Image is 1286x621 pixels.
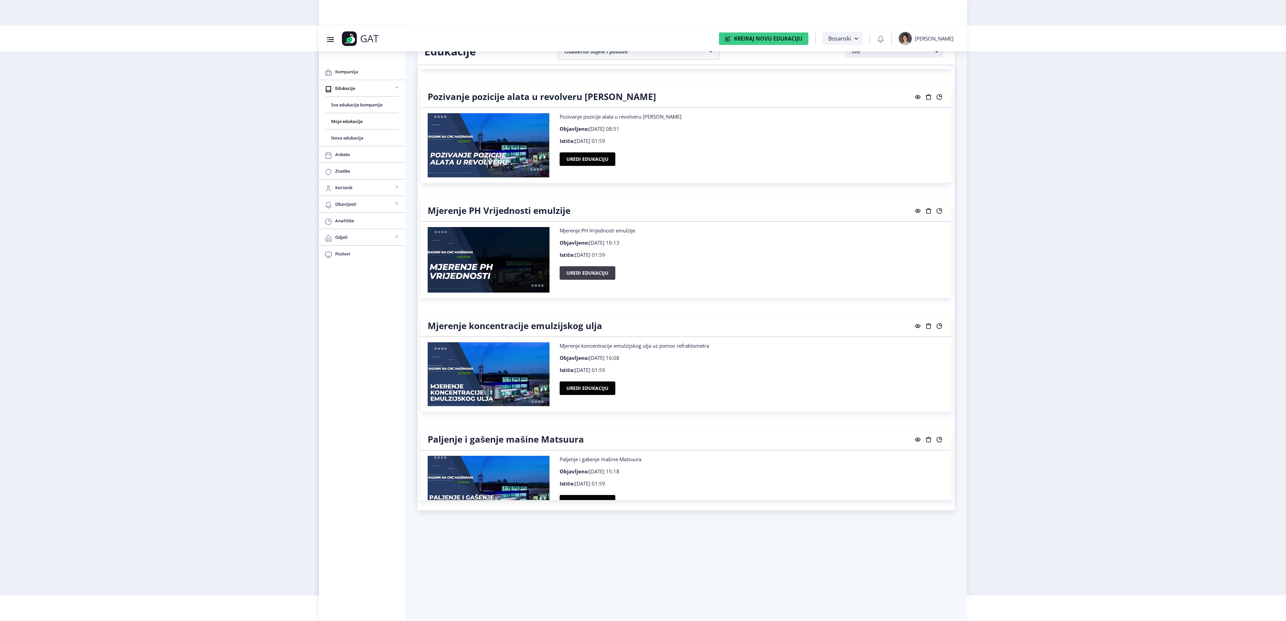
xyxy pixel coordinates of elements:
a: Moje edukacije [326,113,399,129]
b: Ističe: [560,138,575,144]
span: Edukacije [335,84,393,92]
img: Pozivanje pozicije alata u revolveru Haas [428,113,550,177]
span: Obavijesti [335,200,393,208]
a: Poslovi [319,246,405,262]
p: Pozivanje pozicije alata u revolveru [PERSON_NAME] [560,113,945,120]
button: Uredi edukaciju [560,381,615,395]
a: Analitike [319,213,405,229]
img: create-new-education-icon.svg [725,36,731,42]
p: [DATE] 01:59 [560,251,945,258]
a: Ankete [319,146,405,163]
b: Objavljeno: [560,354,589,361]
h4: Paljenje i gašenje mašine Matsuura [428,434,584,445]
button: Bosanski [822,32,863,45]
span: Analitike [335,217,400,225]
span: Značke [335,167,400,175]
span: Korisnik [335,183,393,192]
span: Odjeli [335,233,393,241]
b: Objavljeno: [560,125,589,132]
p: [DATE] 16:13 [560,239,945,246]
a: Korisnik [319,179,405,196]
span: Ankete [335,150,400,158]
a: Sve edukacije kompanije [326,97,399,113]
b: Objavljeno: [560,239,589,246]
h4: Mjerenje koncentracije emulzijskog ulja [428,320,602,331]
span: Sve edukacije kompanije [331,101,393,109]
img: Mjerenje koncentracije emulzijskog ulja [428,342,550,406]
a: Odjeli [319,229,405,245]
button: Kreiraj Novu Edukaciju [719,32,808,45]
a: GAT [342,31,422,46]
b: Ističe: [560,251,575,258]
p: Mjerenje koncentracije emulzijskog ulja uz pomoc refraktometra [560,342,945,349]
span: Moje edukacije [331,117,393,125]
p: [DATE] 08:51 [560,125,945,132]
b: Objavljeno: [560,468,589,475]
span: Nova edukacija [331,134,393,142]
nb-accordion-item-header: Odaberite odjele i poslove [558,43,720,59]
p: [DATE] 01:59 [560,138,945,144]
button: Uredi edukaciju [560,152,615,166]
button: Sve [845,45,943,58]
button: Uredi edukaciju [560,266,615,280]
p: [DATE] 01:59 [560,480,945,487]
p: [DATE] 15:18 [560,468,945,475]
img: Mjerenje PH Vrijednosti emulzije [428,227,550,293]
span: Kompanija [335,68,400,76]
h2: Edukacije [424,45,548,58]
p: [DATE] 01:59 [560,367,945,373]
p: GAT [360,35,379,42]
p: Paljenje i gašenje mašine Matsuura [560,456,945,463]
a: Kompanija [319,64,405,80]
h4: Mjerenje PH Vrijednosti emulzije [428,205,570,216]
p: [DATE] 16:08 [560,354,945,361]
button: Uredi edukaciju [560,495,615,508]
p: Mjerenje PH Vrijednosti emulzije [560,227,945,234]
a: Edukacije [319,80,405,96]
img: Paljenje i gašenje mašine Matsuura [428,456,550,515]
a: Obavijesti [319,196,405,212]
a: Značke [319,163,405,179]
h4: Pozivanje pozicije alata u revolveru [PERSON_NAME] [428,91,656,102]
div: [PERSON_NAME] [915,35,954,42]
span: Poslovi [335,250,400,258]
b: Ističe: [560,480,575,487]
a: Nova edukacija [326,130,399,146]
b: Ističe: [560,367,575,373]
